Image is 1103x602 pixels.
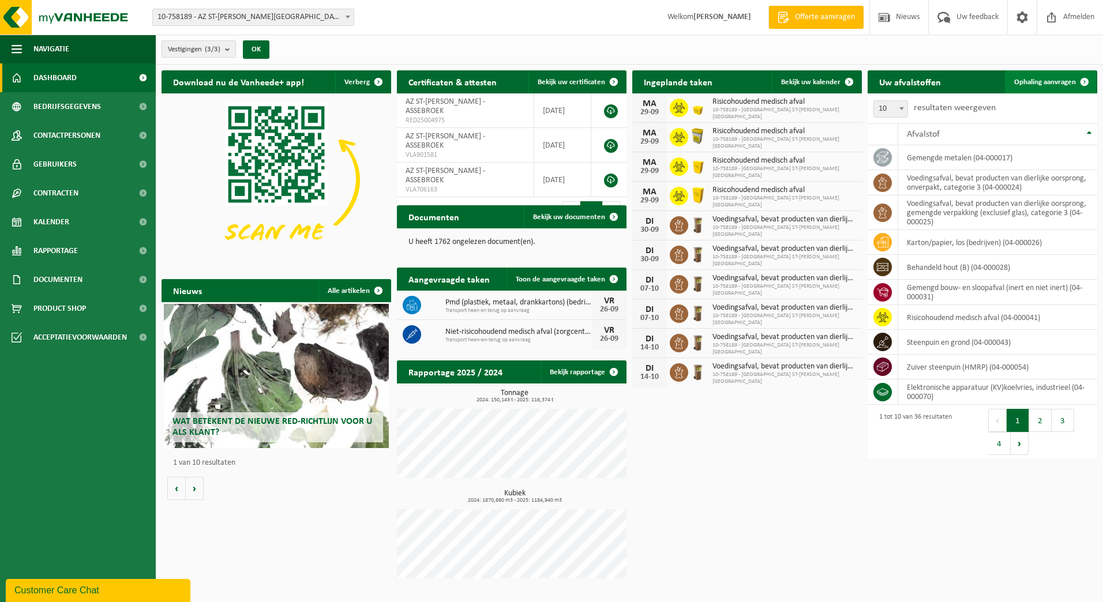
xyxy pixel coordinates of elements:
span: VLA901581 [406,150,525,160]
button: Previous [988,409,1007,432]
div: MA [638,129,661,138]
img: LP-SB-00030-HPE-22 [688,97,708,116]
span: VLA706163 [406,185,525,194]
span: 10-758189 - [GEOGRAPHIC_DATA] ST-[PERSON_NAME][GEOGRAPHIC_DATA] [712,195,856,209]
td: steenpuin en grond (04-000043) [898,330,1097,355]
a: Bekijk uw documenten [524,205,625,228]
span: Vestigingen [168,41,220,58]
td: gemengde metalen (04-000017) [898,145,1097,170]
span: Bekijk uw documenten [533,213,605,221]
span: AZ ST-[PERSON_NAME] - ASSEBROEK [406,97,485,115]
span: Voedingsafval, bevat producten van dierlijke oorsprong, onverpakt, categorie 3 [712,274,856,283]
span: Voedingsafval, bevat producten van dierlijke oorsprong, gemengde verpakking (exc... [712,362,856,371]
span: 10-758189 - [GEOGRAPHIC_DATA] ST-[PERSON_NAME][GEOGRAPHIC_DATA] [712,283,856,297]
span: Risicohoudend medisch afval [712,97,856,107]
td: behandeld hout (B) (04-000028) [898,255,1097,280]
a: Ophaling aanvragen [1005,70,1096,93]
img: WB-0140-HPE-BN-01 [688,244,708,264]
span: 10 [874,101,907,117]
iframe: chat widget [6,577,193,602]
span: 10 [873,100,908,118]
span: RED25004975 [406,116,525,125]
label: resultaten weergeven [914,103,996,112]
div: DI [638,276,661,285]
span: 10-758189 - [GEOGRAPHIC_DATA] ST-[PERSON_NAME][GEOGRAPHIC_DATA] [712,224,856,238]
h2: Documenten [397,205,471,228]
div: 26-09 [598,335,621,343]
a: Offerte aanvragen [768,6,864,29]
a: Wat betekent de nieuwe RED-richtlijn voor u als klant? [164,304,389,448]
td: voedingsafval, bevat producten van dierlijke oorsprong, gemengde verpakking (exclusief glas), cat... [898,195,1097,230]
span: Gebruikers [33,150,77,179]
span: 2024: 1870,880 m3 - 2025: 1184,940 m3 [403,498,626,503]
button: Vestigingen(3/3) [162,40,236,58]
td: risicohoudend medisch afval (04-000041) [898,305,1097,330]
span: Verberg [344,78,370,86]
span: Afvalstof [907,130,940,139]
div: 14-10 [638,373,661,381]
button: Verberg [335,70,390,93]
a: Toon de aangevraagde taken [507,268,625,291]
td: elektronische apparatuur (KV)koelvries, industrieel (04-000070) [898,379,1097,405]
div: 29-09 [638,167,661,175]
span: Pmd (plastiek, metaal, drankkartons) (bedrijven) [445,298,592,307]
span: Voedingsafval, bevat producten van dierlijke oorsprong, onverpakt, categorie 3 [712,333,856,342]
button: OK [243,40,269,59]
h3: Tonnage [403,389,626,403]
button: Next [1011,432,1029,455]
span: 10-758189 - [GEOGRAPHIC_DATA] ST-[PERSON_NAME][GEOGRAPHIC_DATA] [712,165,856,179]
a: Bekijk rapportage [541,360,625,383]
h2: Ingeplande taken [632,70,724,93]
div: 29-09 [638,108,661,116]
div: MA [638,158,661,167]
div: 07-10 [638,314,661,322]
span: Wat betekent de nieuwe RED-richtlijn voor u als klant? [172,417,372,437]
div: 30-09 [638,255,661,264]
div: VR [598,326,621,335]
img: WB-0140-HPE-BN-01 [688,215,708,234]
h3: Kubiek [403,490,626,503]
count: (3/3) [205,46,220,53]
div: 1 tot 10 van 36 resultaten [873,408,952,456]
span: 10-758189 - [GEOGRAPHIC_DATA] ST-[PERSON_NAME][GEOGRAPHIC_DATA] [712,371,856,385]
div: 07-10 [638,285,661,293]
button: 1 [1007,409,1029,432]
td: [DATE] [534,163,591,197]
div: MA [638,99,661,108]
img: WB-0140-HPE-BN-01 [688,332,708,352]
span: Ophaling aanvragen [1014,78,1076,86]
span: Offerte aanvragen [792,12,858,23]
img: WB-0140-HPE-BN-01 [688,303,708,322]
span: 10-758189 - [GEOGRAPHIC_DATA] ST-[PERSON_NAME][GEOGRAPHIC_DATA] [712,254,856,268]
img: LP-SB-00045-CRB-21 [688,126,708,146]
span: 10-758189 - [GEOGRAPHIC_DATA] ST-[PERSON_NAME][GEOGRAPHIC_DATA] [712,313,856,326]
div: 30-09 [638,226,661,234]
span: Transport heen-en-terug op aanvraag [445,337,592,344]
span: Voedingsafval, bevat producten van dierlijke oorsprong, gemengde verpakking (exc... [712,303,856,313]
span: 2024: 150,143 t - 2025: 116,374 t [403,397,626,403]
h2: Nieuws [162,279,213,302]
td: karton/papier, los (bedrijven) (04-000026) [898,230,1097,255]
div: VR [598,296,621,306]
img: LP-SB-00060-HPE-22 [688,185,708,205]
h2: Aangevraagde taken [397,268,501,290]
div: 29-09 [638,138,661,146]
div: DI [638,305,661,314]
h2: Certificaten & attesten [397,70,508,93]
span: Bekijk uw certificaten [538,78,605,86]
td: gemengd bouw- en sloopafval (inert en niet inert) (04-000031) [898,280,1097,305]
div: 29-09 [638,197,661,205]
td: zuiver steenpuin (HMRP) (04-000054) [898,355,1097,379]
span: Voedingsafval, bevat producten van dierlijke oorsprong, onverpakt, categorie 3 [712,215,856,224]
span: Voedingsafval, bevat producten van dierlijke oorsprong, gemengde verpakking (exc... [712,244,856,254]
div: DI [638,334,661,344]
span: AZ ST-[PERSON_NAME] - ASSEBROEK [406,132,485,150]
span: Contracten [33,179,78,208]
span: Contactpersonen [33,121,100,150]
div: DI [638,217,661,226]
a: Alle artikelen [318,279,390,302]
span: Bedrijfsgegevens [33,92,101,121]
span: Bekijk uw kalender [781,78,841,86]
h2: Uw afvalstoffen [868,70,952,93]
